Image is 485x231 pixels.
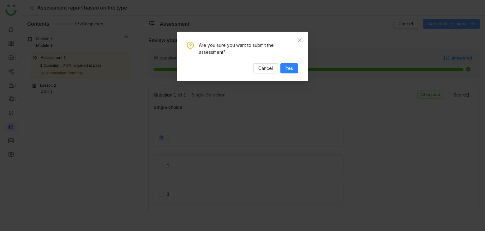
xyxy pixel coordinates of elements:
span: Cancel [258,65,273,72]
span: Yes [285,65,293,72]
div: Are you sure you want to submit the assessment? [199,42,298,56]
button: Cancel [253,63,278,73]
button: Yes [280,63,298,73]
button: Close [291,32,308,49]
